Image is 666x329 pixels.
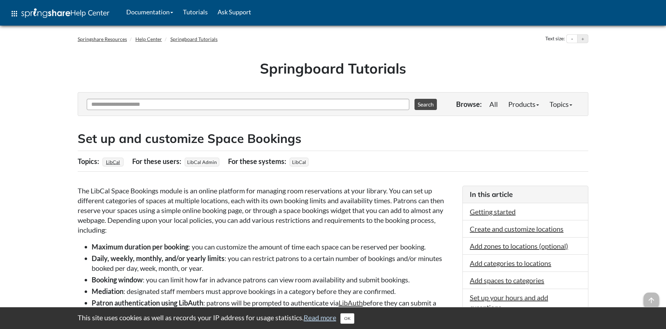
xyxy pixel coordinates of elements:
[178,3,213,21] a: Tutorials
[70,8,109,17] span: Help Center
[105,157,121,167] a: LibCal
[644,293,659,302] a: arrow_upward
[170,36,218,42] a: Springboard Tutorials
[92,299,203,307] strong: Patron authentication using LibAuth
[470,207,516,216] a: Getting started
[5,3,114,24] a: apps Help Center
[544,34,566,43] div: Text size:
[71,313,595,324] div: This site uses cookies as well as records your IP address for usage statistics.
[78,36,127,42] a: Springshare Resources
[304,313,336,322] a: Read more
[544,97,578,111] a: Topics
[135,36,162,42] a: Help Center
[470,225,564,233] a: Create and customize locations
[83,59,583,78] h1: Springboard Tutorials
[78,155,101,168] div: Topics:
[21,8,70,18] img: Springshare
[503,97,544,111] a: Products
[78,186,455,235] p: The LibCal Space Bookings module is an online platform for managing room reservations at your lib...
[644,293,659,308] span: arrow_upward
[78,130,588,147] h2: Set up and customize Space Bookings
[92,275,143,284] strong: Booking window
[456,99,482,109] p: Browse:
[92,287,123,295] strong: Mediation
[470,259,551,267] a: Add categories to locations
[132,155,183,168] div: For these users:
[567,35,577,43] button: Decrease text size
[415,99,437,110] button: Search
[121,3,178,21] a: Documentation
[92,275,455,285] li: : you can limit how far in advance patrons can view room availability and submit bookings.
[10,9,19,18] span: apps
[92,242,455,252] li: : you can customize the amount of time each space can be reserved per booking.
[339,299,363,307] a: LibAuth
[92,286,455,296] li: : designated staff members must approve bookings in a category before they are confirmed.
[185,158,219,166] span: LibCal Admin
[290,158,309,166] span: LibCal
[228,155,288,168] div: For these systems:
[92,298,455,317] li: : patrons will be prompted to authenticate via before they can submit a booking.
[470,276,544,285] a: Add spaces to categories
[470,242,568,250] a: Add zones to locations (optional)
[213,3,256,21] a: Ask Support
[340,313,354,324] button: Close
[92,253,455,273] li: : you can restrict patrons to a certain number of bookings and/or minutes booked per day, week, m...
[470,190,581,199] h3: In this article
[470,293,548,311] a: Set up your hours and add exceptions
[484,97,503,111] a: All
[578,35,588,43] button: Increase text size
[92,254,225,262] strong: Daily, weekly, monthly, and/or yearly limits
[92,242,189,251] strong: Maximum duration per booking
